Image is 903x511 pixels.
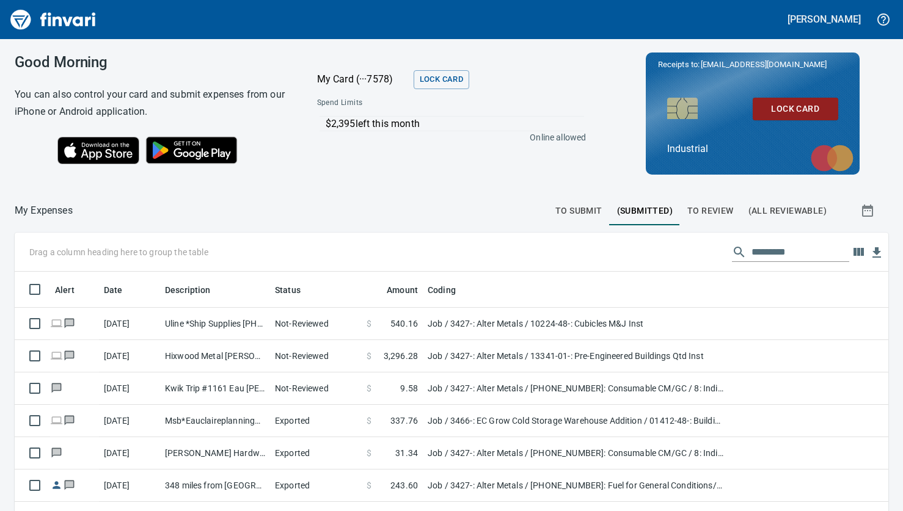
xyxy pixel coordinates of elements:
td: [PERSON_NAME] Hardware Eau [PERSON_NAME] [160,437,270,469]
span: $ [367,317,371,330]
td: Exported [270,405,362,437]
button: [PERSON_NAME] [784,10,864,29]
span: 3,296.28 [384,350,418,362]
td: Exported [270,469,362,502]
button: Lock Card [753,98,838,120]
span: Coding [428,283,472,297]
td: Job / 3427-: Alter Metals / [PHONE_NUMBER]: Consumable CM/GC / 8: Indirects [423,372,728,405]
td: Job / 3427-: Alter Metals / 10224-48-: Cubicles M&J Inst [423,308,728,340]
span: 9.58 [400,382,418,394]
span: Lock Card [762,101,828,117]
img: Get it on Google Play [139,130,244,170]
button: Choose columns to display [849,243,868,261]
img: Download on the App Store [57,137,139,164]
span: (All Reviewable) [748,203,827,219]
span: Has messages [50,384,63,392]
td: Job / 3427-: Alter Metals / 13341-01-: Pre-Engineered Buildings Qtd Inst [423,340,728,372]
span: Coding [428,283,456,297]
h3: Good Morning [15,54,287,71]
h5: [PERSON_NAME] [788,13,861,26]
span: Online transaction [50,352,63,360]
span: $ [367,350,371,362]
span: Has messages [50,449,63,457]
span: $ [367,382,371,394]
td: Job / 3466-: EC Grow Cold Storage Warehouse Addition / 01412-48-: Building Permit / 8: Indirects [423,405,728,437]
span: [EMAIL_ADDRESS][DOMAIN_NAME] [700,59,828,70]
p: Online allowed [307,131,587,143]
span: Online transaction [50,319,63,327]
span: (Submitted) [617,203,673,219]
span: Alert [55,283,90,297]
td: [DATE] [99,405,160,437]
span: Status [275,283,316,297]
span: Spend Limits [317,97,473,109]
td: Exported [270,437,362,469]
p: Receipts to: [658,59,847,71]
span: $ [367,415,371,427]
td: Job / 3427-: Alter Metals / [PHONE_NUMBER]: Consumable CM/GC / 8: Indirects [423,437,728,469]
p: My Card (···7578) [317,72,409,87]
p: Industrial [667,142,838,156]
td: Job / 3427-: Alter Metals / [PHONE_NUMBER]: Fuel for General Conditions/CM Equipment / 8: Indirects [423,469,728,502]
button: Lock Card [414,70,469,89]
span: Amount [371,283,418,297]
span: $ [367,447,371,459]
td: [DATE] [99,372,160,405]
td: Hixwood Metal [PERSON_NAME] WI [160,340,270,372]
td: Msb*Eauclaireplanningd [GEOGRAPHIC_DATA] [GEOGRAPHIC_DATA] [160,405,270,437]
span: Reimbursement [50,481,63,489]
span: Amount [387,283,418,297]
td: Not-Reviewed [270,340,362,372]
td: Uline *Ship Supplies [PHONE_NUMBER] [GEOGRAPHIC_DATA] [160,308,270,340]
nav: breadcrumb [15,203,73,218]
p: My Expenses [15,203,73,218]
button: Download Table [868,244,886,262]
p: Drag a column heading here to group the table [29,246,208,258]
td: Not-Reviewed [270,372,362,405]
td: [DATE] [99,340,160,372]
span: Has messages [63,416,76,424]
td: [DATE] [99,308,160,340]
td: Not-Reviewed [270,308,362,340]
span: Online transaction [50,416,63,424]
span: Has messages [63,319,76,327]
td: 348 miles from [GEOGRAPHIC_DATA] M&J Office to [STREET_ADDRESS] [160,469,270,502]
h6: You can also control your card and submit expenses from our iPhone or Android application. [15,86,287,120]
span: Date [104,283,123,297]
td: [DATE] [99,437,160,469]
span: To Review [687,203,734,219]
img: Finvari [7,5,99,34]
span: Description [165,283,227,297]
span: To Submit [555,203,602,219]
button: Show transactions within a particular date range [849,196,888,225]
span: 243.60 [390,479,418,491]
td: [DATE] [99,469,160,502]
span: $ [367,479,371,491]
span: Status [275,283,301,297]
span: Date [104,283,139,297]
span: Description [165,283,211,297]
img: mastercard.svg [805,139,860,178]
td: Kwik Trip #1161 Eau [PERSON_NAME] [160,372,270,405]
span: Has messages [63,352,76,360]
span: 337.76 [390,415,418,427]
span: 540.16 [390,317,418,330]
span: Alert [55,283,75,297]
span: Lock Card [420,73,463,87]
span: 31.34 [395,447,418,459]
p: $2,395 left this month [326,117,585,131]
span: Has messages [63,481,76,489]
